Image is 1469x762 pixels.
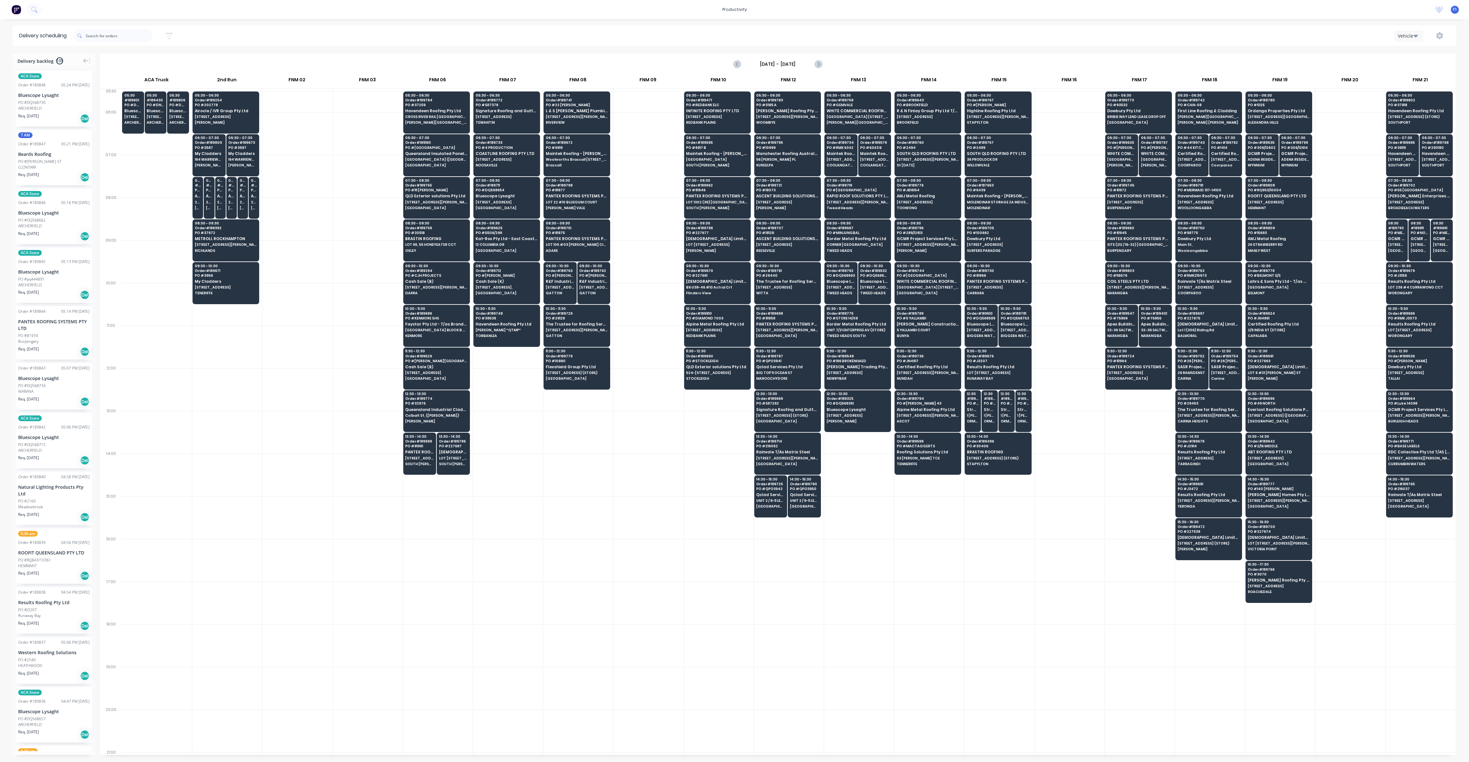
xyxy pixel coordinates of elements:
[967,183,1029,187] span: Order # 187653
[686,158,748,161] span: [GEOGRAPHIC_DATA]
[1281,163,1310,167] span: WYNNUM
[1178,121,1239,124] span: [PERSON_NAME] [PERSON_NAME]
[1141,141,1170,144] span: Order # 189797
[1107,179,1169,182] span: 07:30 - 08:30
[827,136,855,140] span: 06:30 - 07:30
[1141,151,1170,156] span: WHITE COMMERCIAL ROOFING PTY LTD
[1422,141,1451,144] span: Order # 189768
[1388,141,1417,144] span: Order # 189695
[476,109,537,113] span: Signature Roofing and Guttering - DJW Constructions Pty Ltd
[1281,151,1310,156] span: GCMR Project Services Pty Ltd
[403,74,472,88] div: FNM 06
[613,74,683,88] div: FNM 09
[240,179,246,182] span: 07:30
[686,98,748,102] span: Order # 189471
[1422,136,1451,140] span: 06:30 - 07:30
[546,115,608,119] span: [STREET_ADDRESS][PERSON_NAME]
[827,179,888,182] span: 07:30 - 08:30
[756,98,818,102] span: Order # 189783
[827,98,888,102] span: Order # 189758
[756,109,818,113] span: [PERSON_NAME] Roofing Pty Ltd
[1248,136,1276,140] span: 06:30 - 07:30
[546,103,608,107] span: PO # 22 [PERSON_NAME]
[405,93,467,97] span: 05:30 - 06:30
[18,141,46,147] div: Order # 189847
[897,103,959,107] span: PO # BROOKFIELD
[195,103,257,107] span: PO # 202778
[195,179,201,182] span: 07:30
[756,103,818,107] span: PO # 0185 A
[169,121,187,124] span: ARCHERFIELD
[1141,136,1170,140] span: 06:30 - 07:30
[827,103,888,107] span: PO # GEMVALE
[476,179,537,182] span: 07:30 - 08:30
[476,141,537,144] span: Order # 189733
[1107,103,1169,107] span: PO # 93532
[1388,163,1417,167] span: SOUTHPORT
[195,146,223,150] span: PO # 3587
[756,141,818,144] span: Order # 189795
[405,179,467,182] span: 07:30 - 08:30
[206,183,212,187] span: # 188042
[897,146,959,150] span: PO # 2494
[686,136,748,140] span: 06:30 - 07:30
[1178,98,1239,102] span: Order # 189742
[967,136,1029,140] span: 06:30 - 07:30
[686,103,748,107] span: PO # REDBANK ELC
[546,136,608,140] span: 06:30 - 07:30
[405,158,467,161] span: [GEOGRAPHIC_DATA] ([GEOGRAPHIC_DATA]) [PERSON_NAME][GEOGRAPHIC_DATA]
[1422,151,1451,156] span: Havendeen Projects Pty Ltd
[546,141,608,144] span: Order # 189672
[967,121,1029,124] span: STAPYLTON
[827,151,855,156] span: Maintek Roofing - [PERSON_NAME]
[1248,158,1276,161] span: ADENA RESIDENCES [GEOGRAPHIC_DATA]
[1248,151,1276,156] span: GCMR Project Services Pty Ltd
[476,136,537,140] span: 06:30 - 07:30
[827,109,888,113] span: WHITE COMMERCIAL ROOFING PTY LTD
[1388,151,1417,156] span: Havendeen Roofing Pty Ltd
[1281,158,1310,161] span: ADENA RESIDENCES [GEOGRAPHIC_DATA]
[756,151,818,156] span: Manchester Roofing Australia Pty Ltd
[897,183,959,187] span: Order # 189776
[18,132,33,138] span: 7 AM
[217,188,223,192] span: PO # 20282
[100,87,122,108] div: 05:30
[546,183,608,187] span: Order # 189798
[756,179,818,182] span: 07:30 - 08:30
[1178,179,1239,182] span: 07:30 - 08:30
[967,146,1029,150] span: PO # 2489
[546,93,608,97] span: 05:30 - 06:30
[1398,33,1416,39] div: Vehicle
[1388,158,1417,161] span: [STREET_ADDRESS] (ROB'S HOUSE)
[169,98,187,102] span: # 189806
[686,141,748,144] span: Order # 189595
[827,158,855,161] span: [STREET_ADDRESS]
[897,93,959,97] span: 05:30 - 06:30
[147,115,164,119] span: [STREET_ADDRESS][PERSON_NAME] (STORE)
[405,115,467,119] span: CROSS RIVER RAIL [GEOGRAPHIC_DATA]
[546,179,608,182] span: 07:30 - 08:30
[405,121,467,124] span: [PERSON_NAME][GEOGRAPHIC_DATA]
[18,82,46,88] div: Order # 189848
[897,98,959,102] span: Order # 189643
[1281,146,1310,150] span: PO # 306/12614
[262,74,332,88] div: FNM 02
[405,188,467,192] span: PO # 111 [PERSON_NAME]
[756,136,818,140] span: 06:30 - 07:30
[1211,158,1240,161] span: [STREET_ADDRESS]
[1248,179,1310,182] span: 07:30 - 08:30
[405,163,467,167] span: [GEOGRAPHIC_DATA]
[1248,115,1310,119] span: [STREET_ADDRESS][GEOGRAPHIC_DATA][PERSON_NAME]
[251,188,257,192] span: PO # 20326
[1388,121,1450,124] span: SOUTHPORT
[217,183,223,187] span: # 189230
[894,74,964,88] div: FNM 14
[686,146,748,150] span: PO # 6917 B
[18,172,39,178] span: Req. [DATE]
[1211,151,1240,156] span: Certified Roofing Pty Ltd
[1178,141,1206,144] span: Order # 189743
[683,74,753,88] div: FNM 10
[405,109,467,113] span: Havendeen Roofing Pty Ltd
[11,5,21,14] img: Factory
[546,163,608,167] span: Brassall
